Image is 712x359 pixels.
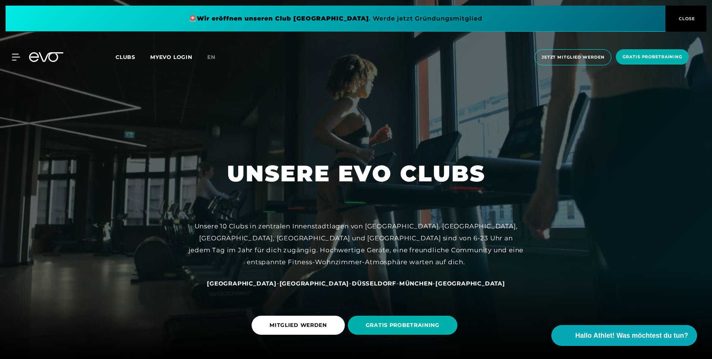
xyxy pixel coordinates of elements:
a: Clubs [116,53,150,60]
a: Düsseldorf [352,280,396,287]
button: CLOSE [665,6,706,32]
a: [GEOGRAPHIC_DATA] [280,280,349,287]
a: GRATIS PROBETRAINING [348,310,460,340]
span: Gratis Probetraining [623,54,682,60]
span: CLOSE [677,15,695,22]
a: München [399,280,433,287]
span: Hallo Athlet! Was möchtest du tun? [575,331,688,341]
span: [GEOGRAPHIC_DATA] [435,280,505,287]
span: Düsseldorf [352,280,396,287]
a: Jetzt Mitglied werden [532,49,614,65]
a: en [207,53,224,62]
a: [GEOGRAPHIC_DATA] [435,280,505,287]
span: MITGLIED WERDEN [270,321,327,329]
span: München [399,280,433,287]
button: Hallo Athlet! Was möchtest du tun? [551,325,697,346]
span: GRATIS PROBETRAINING [366,321,440,329]
span: [GEOGRAPHIC_DATA] [280,280,349,287]
span: Clubs [116,54,135,60]
a: [GEOGRAPHIC_DATA] [207,280,277,287]
h1: UNSERE EVO CLUBS [227,159,485,188]
span: [GEOGRAPHIC_DATA] [207,280,277,287]
a: MYEVO LOGIN [150,54,192,60]
span: en [207,54,215,60]
div: Unsere 10 Clubs in zentralen Innenstadtlagen von [GEOGRAPHIC_DATA], [GEOGRAPHIC_DATA], [GEOGRAPHI... [188,220,524,268]
span: Jetzt Mitglied werden [542,54,604,60]
div: - - - - [188,277,524,289]
a: MITGLIED WERDEN [252,310,348,340]
a: Gratis Probetraining [614,49,691,65]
